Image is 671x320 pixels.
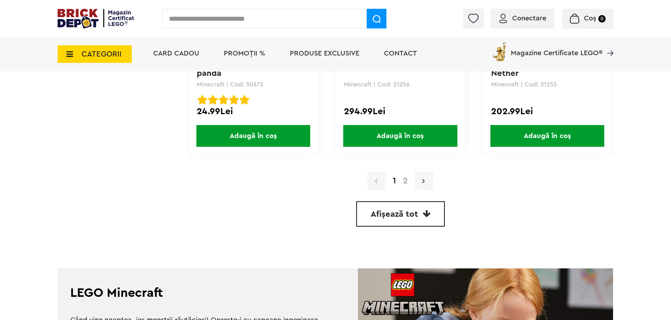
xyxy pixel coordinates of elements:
div: 294.99Lei [344,107,457,116]
div: 24.99Lei [197,107,310,116]
a: Adaugă în coș [335,125,465,147]
span: Adaugă în coș [490,125,604,147]
span: Adaugă în coș [343,125,457,147]
a: Produse exclusive [290,50,359,57]
a: Pagina urmatoare [415,172,433,190]
strong: 1 [389,177,399,185]
h2: LEGO Minecraft [70,287,323,299]
a: Afișează tot [356,201,445,227]
small: 0 [598,15,606,22]
a: Magazine Certificate LEGO® [602,40,613,47]
a: 2 [399,177,411,185]
img: Evaluare cu stele [208,95,218,105]
img: Evaluare cu stele [197,95,207,105]
img: Evaluare cu stele [219,95,228,105]
span: Afișează tot [371,210,418,218]
span: CATEGORII [82,50,122,58]
a: Contact [384,50,417,57]
span: Adaugă în coș [196,125,310,147]
p: Minecraft | Cod: 30672 [197,81,310,87]
a: Card Cadou [153,50,199,57]
p: Minecraft | Cod: 21255 [491,81,604,87]
span: Coș [584,15,596,22]
img: Evaluare cu stele [229,95,239,105]
p: Minecraft | Cod: 21256 [344,81,457,87]
span: Conectare [512,15,546,22]
a: Adaugă în coș [482,125,613,147]
span: Magazine Certificate LEGO® [511,40,602,57]
a: Conectare [499,15,546,22]
a: PROMOȚII % [224,50,265,57]
div: 202.99Lei [491,107,604,116]
img: Evaluare cu stele [240,95,249,105]
a: Adaugă în coș [188,125,318,147]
